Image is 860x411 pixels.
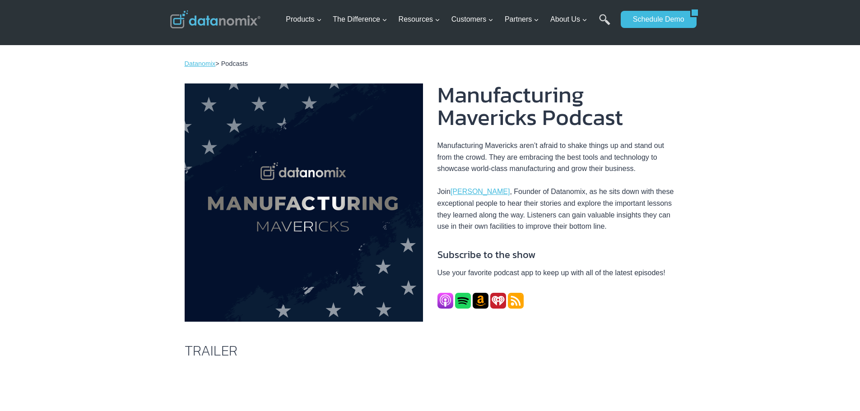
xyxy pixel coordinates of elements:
p: Manufacturing Mavericks aren’t afraid to shake things up and stand out from the crowd. They are e... [437,140,676,232]
a: Schedule Demo [621,11,690,28]
nav: Primary Navigation [282,5,616,34]
a: [PERSON_NAME] [451,188,510,195]
p: Use your favorite podcast app to keep up with all of the latest episodes! [437,267,676,279]
span: Customers [451,14,493,25]
span: Products [286,14,321,25]
img: Datanomix Manufacturing Mavericks [185,83,423,322]
h2: TRAILER [185,343,676,358]
a: Search [599,14,610,34]
h4: Subscribe to the show [437,247,676,262]
span: About Us [550,14,587,25]
img: RSS Feed icon [508,293,524,309]
span: Partners [505,14,539,25]
span: Resources [399,14,440,25]
h1: Manufacturing Mavericks Podcast [437,83,676,129]
img: Datanomix [170,10,260,28]
span: The Difference [333,14,387,25]
a: Datanomix [185,60,216,67]
p: > Podcasts [185,59,676,69]
img: iheartradio icon [490,293,506,309]
img: Amazon Icon [473,293,488,309]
